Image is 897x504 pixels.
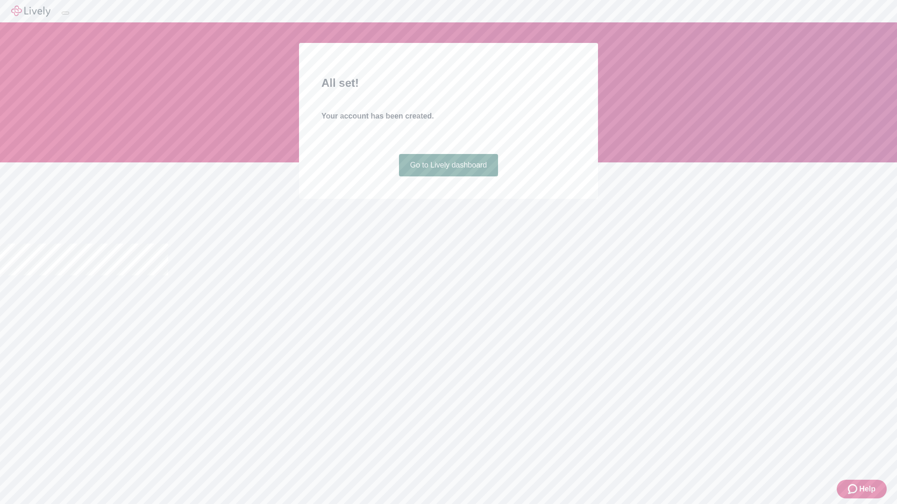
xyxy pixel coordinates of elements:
[321,111,576,122] h4: Your account has been created.
[11,6,50,17] img: Lively
[859,483,876,495] span: Help
[848,483,859,495] svg: Zendesk support icon
[321,75,576,91] h2: All set!
[62,12,69,14] button: Log out
[837,480,887,498] button: Zendesk support iconHelp
[399,154,498,176] a: Go to Lively dashboard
